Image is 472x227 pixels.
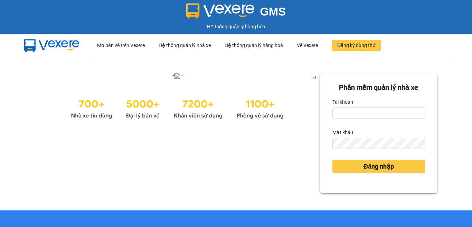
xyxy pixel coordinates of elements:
[71,95,284,121] img: Statistics.png
[332,107,425,119] input: Tài khoản
[97,34,145,56] div: Mở bán vé trên Vexere
[297,34,318,56] div: Về Vexere
[260,5,286,18] span: GMS
[180,73,183,75] li: slide item 2
[332,127,353,138] label: Mật khẩu
[332,160,425,173] button: Đăng nhập
[2,23,470,30] div: Hệ thống quản lý hàng hóa
[332,40,381,51] button: Đăng ký dùng thử
[308,73,320,82] p: 1 of 2
[172,73,174,75] li: slide item 1
[35,73,44,81] button: previous slide / item
[332,82,425,93] div: Phần mềm quản lý nhà xe
[337,41,376,49] span: Đăng ký dùng thử
[159,34,211,56] div: Hệ thống quản lý nhà xe
[186,3,255,19] img: logo 2
[17,34,86,57] img: mbUUG5Q.png
[332,138,425,149] input: Mật khẩu
[310,73,320,81] button: next slide / item
[364,162,394,171] span: Đăng nhập
[186,10,286,16] a: GMS
[225,34,283,56] div: Hệ thống quản lý hàng hoá
[332,96,353,107] label: Tài khoản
